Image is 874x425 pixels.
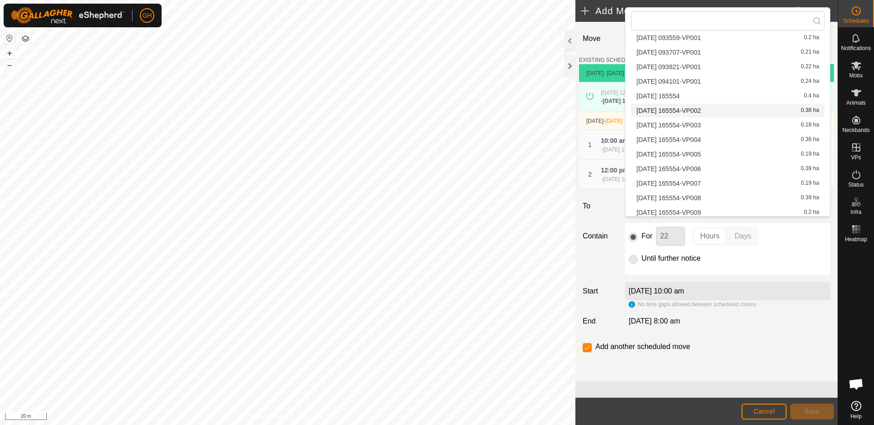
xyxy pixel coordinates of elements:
div: - [601,175,644,183]
span: 0.21 ha [801,49,819,56]
a: Contact Us [297,413,324,421]
button: – [4,60,15,71]
span: Notifications [841,46,871,51]
span: [DATE] 12:00 pm [601,90,642,96]
span: - [604,118,623,124]
label: [DATE] 10:00 am [629,287,684,295]
span: 0.19 ha [801,151,819,157]
span: 0.2 ha [804,35,819,41]
li: 2025-09-24 165554-VP002 [631,104,824,117]
span: Animals [846,100,866,106]
label: Move [579,29,621,49]
span: [DATE] 165554-VP009 [636,209,701,216]
span: [DATE] 165554-VP006 [636,166,701,172]
span: [DATE] [605,118,623,124]
div: - [601,146,644,154]
span: [DATE] 165554-VP005 [636,151,701,157]
span: [DATE] 165554-VP008 [636,195,701,201]
span: 10:00 am [601,137,628,144]
span: 2 [588,171,592,178]
div: Advice [792,5,838,16]
li: 2025-09-24 165554-VP006 [631,162,824,176]
span: 0.38 ha [801,137,819,143]
span: GH [142,11,152,20]
label: For [641,233,652,240]
span: 0.39 ha [801,195,819,201]
div: - [601,97,645,105]
span: 0.2 ha [804,209,819,216]
li: 2025-09-24 094101-VP001 [631,75,824,88]
li: 2025-09-24 165554-VP004 [631,133,824,147]
span: 0.24 ha [801,78,819,85]
span: [DATE] 165554-VP003 [636,122,701,128]
span: 0.19 ha [801,180,819,187]
span: [DATE] 094101-VP001 [636,78,701,85]
span: Cancel [753,408,775,415]
span: - [DATE] [604,70,624,76]
button: + [4,48,15,59]
label: To [579,197,621,216]
span: 0.39 ha [801,166,819,172]
li: 2025-09-24 165554-VP003 [631,118,824,132]
span: 0.18 ha [801,122,819,128]
li: 2025-09-24 165554-VP009 [631,206,824,219]
a: Privacy Policy [252,413,286,421]
span: [DATE] 10:00 am [603,98,645,104]
button: Reset Map [4,33,15,44]
img: Gallagher Logo [11,7,125,24]
li: 2025-09-24 165554-VP005 [631,147,824,161]
span: Heatmap [845,237,867,242]
span: VPs [851,155,861,160]
span: Neckbands [842,127,869,133]
span: Help [850,414,862,419]
span: [DATE] 165554 [636,93,680,99]
span: Mobs [849,73,863,78]
span: 1 [588,141,592,148]
li: 2025-09-24 093559-VP001 [631,31,824,45]
span: [DATE] 12:00 pm [603,147,644,153]
span: [DATE] 165554-VP002 [636,107,701,114]
li: 2025-09-24 093821-VP001 [631,60,824,74]
span: 0.38 ha [801,107,819,114]
span: 0.4 ha [804,93,819,99]
span: Infra [850,209,861,215]
h2: Add Move [581,5,792,16]
li: 2025-09-24 165554-VP007 [631,177,824,190]
span: [DATE] 8:00 am [629,317,680,325]
span: [DATE] 093821-VP001 [636,64,701,70]
span: [DATE] 165554-VP004 [636,137,701,143]
label: Until further notice [641,255,701,262]
span: Save [804,408,820,415]
span: [DATE] 093559-VP001 [636,35,701,41]
span: 0.22 ha [801,64,819,70]
label: End [579,316,621,327]
span: [DATE] 093707-VP001 [636,49,701,56]
span: [DATE] 10:00 am [603,176,644,182]
span: Schedules [843,18,869,24]
span: Status [848,182,864,187]
span: [DATE] [586,118,604,124]
span: No time gaps allowed between scheduled moves [638,301,756,308]
span: [DATE] 165554-VP007 [636,180,701,187]
button: Cancel [742,404,787,420]
span: [DATE] [586,70,604,76]
li: 2025-09-24 093707-VP001 [631,46,824,59]
button: Save [790,404,834,420]
label: Contain [579,231,621,242]
li: 2025-09-24 165554-VP008 [631,191,824,205]
li: 2025-09-24 165554 [631,89,824,103]
div: Open chat [843,370,870,398]
label: EXISTING SCHEDULES [579,56,640,64]
a: Help [838,397,874,423]
label: Start [579,286,621,297]
label: Add another scheduled move [595,343,690,350]
span: 12:00 pm [601,167,629,174]
button: Map Layers [20,33,31,44]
